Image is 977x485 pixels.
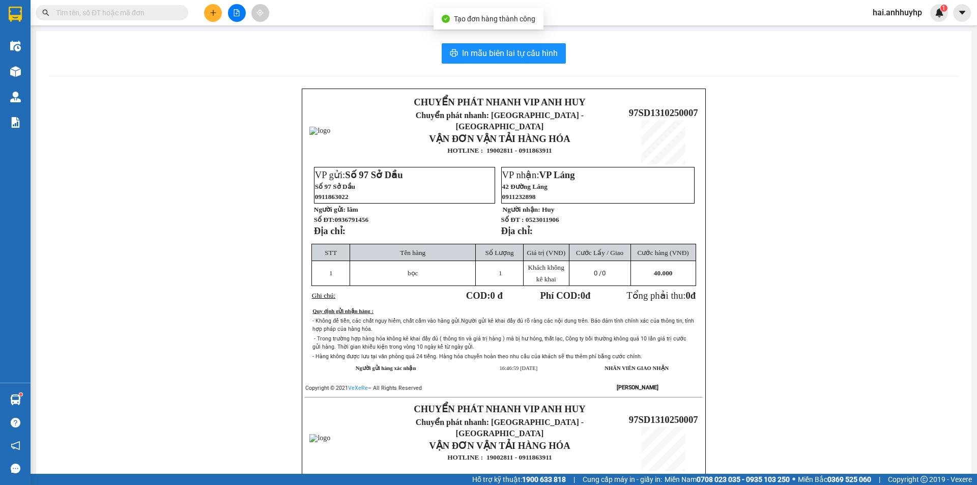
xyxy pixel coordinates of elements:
[638,249,689,256] span: Cước hàng (VNĐ)
[602,269,606,277] span: 0
[329,269,333,277] span: 1
[865,6,930,19] span: hai.anhhuyhp
[334,216,368,223] span: 0936791456
[539,169,575,180] span: VP Láng
[63,8,139,41] strong: CHUYỂN PHÁT NHANH VIP ANH HUY
[312,292,335,299] span: Ghi chú:
[490,290,502,301] span: 0 đ
[312,353,642,360] span: - Hàng không được lưu tại văn phòng quá 24 tiếng. Hàng hóa chuyển hoàn theo nhu cầu của khách sẽ ...
[42,9,49,16] span: search
[315,169,403,180] span: VP gửi:
[11,441,20,450] span: notification
[935,8,944,17] img: icon-new-feature
[325,249,337,256] span: STT
[472,474,566,485] span: Hỗ trợ kỹ thuật:
[921,476,928,483] span: copyright
[503,206,540,213] strong: Người nhận:
[485,249,514,256] span: Số Lượng
[502,193,536,201] span: 0911232898
[414,97,585,107] strong: CHUYỂN PHÁT NHANH VIP ANH HUY
[228,4,246,22] button: file-add
[315,193,349,201] span: 0911863022
[429,440,570,451] strong: VẬN ĐƠN VẬN TẢI HÀNG HÓA
[454,15,535,23] span: Tạo đơn hàng thành công
[442,43,566,64] button: printerIn mẫu biên lai tự cấu hình
[416,418,584,438] span: Chuyển phát nhanh: [GEOGRAPHIC_DATA] - [GEOGRAPHIC_DATA]
[685,290,690,301] span: 0
[347,206,358,213] span: lâm
[10,394,21,405] img: warehouse-icon
[10,92,21,102] img: warehouse-icon
[447,453,552,461] strong: HOTLINE : 19002811 - 0911863911
[940,5,947,12] sup: 1
[314,225,346,236] strong: Địa chỉ:
[540,290,590,301] strong: Phí COD: đ
[416,111,584,131] span: Chuyển phát nhanh: [GEOGRAPHIC_DATA] - [GEOGRAPHIC_DATA]
[542,206,554,213] span: Huy
[312,335,686,350] span: - Trong trường hợp hàng hóa không kê khai đầy đủ ( thông tin và giá trị hàng ) mà bị hư hỏng, thấ...
[581,290,585,301] span: 0
[256,9,264,16] span: aim
[827,475,871,483] strong: 0369 525 060
[462,47,558,60] span: In mẫu biên lai tự cấu hình
[309,127,330,135] img: logo
[466,290,503,301] strong: COD:
[594,269,606,277] span: 0 /
[626,290,696,301] span: Tổng phải thu:
[527,249,565,256] span: Giá trị (VNĐ)
[583,474,662,485] span: Cung cấp máy in - giấy in:
[942,5,945,12] span: 1
[499,365,537,371] span: 16:46:59 [DATE]
[56,7,176,18] input: Tìm tên, số ĐT hoặc mã đơn
[11,464,20,473] span: message
[233,9,240,16] span: file-add
[315,183,355,190] span: Số 97 Sở Dầu
[605,365,669,371] strong: NHÂN VIÊN GIAO NHẬN
[629,107,698,118] span: 97SD1310250007
[10,117,21,128] img: solution-icon
[442,15,450,23] span: check-circle
[5,40,56,92] img: logo
[10,66,21,77] img: warehouse-icon
[528,264,564,283] span: Khách không kê khai
[499,269,502,277] span: 1
[665,474,790,485] span: Miền Nam
[958,8,967,17] span: caret-down
[19,393,22,396] sup: 1
[210,9,217,16] span: plus
[691,290,696,301] span: đ
[450,49,458,59] span: printer
[629,414,698,425] span: 97SD1310250007
[522,475,566,483] strong: 1900 633 818
[408,269,418,277] span: bọc
[502,183,548,190] span: 42 Đường Láng
[792,477,795,481] span: ⚪️
[953,4,971,22] button: caret-down
[429,133,570,144] strong: VẬN ĐƠN VẬN TẢI HÀNG HÓA
[697,475,790,483] strong: 0708 023 035 - 0935 103 250
[617,384,658,391] strong: [PERSON_NAME]
[654,269,673,277] span: 40.000
[798,474,871,485] span: Miền Bắc
[879,474,880,485] span: |
[501,225,533,236] strong: Địa chỉ:
[309,434,330,442] img: logo
[447,147,552,154] strong: HOTLINE : 19002811 - 0911863911
[58,44,146,80] span: Chuyển phát nhanh: [GEOGRAPHIC_DATA] - [GEOGRAPHIC_DATA]
[526,216,559,223] span: 0523011906
[414,404,585,414] strong: CHUYỂN PHÁT NHANH VIP ANH HUY
[305,385,422,391] span: Copyright © 2021 – All Rights Reserved
[312,318,461,324] span: - Không để tiền, các chất nguy hiểm, chất cấm vào hàng gửi.
[9,7,22,22] img: logo-vxr
[576,249,623,256] span: Cước Lấy / Giao
[501,216,524,223] strong: Số ĐT :
[348,385,368,391] a: VeXeRe
[345,169,403,180] span: Số 97 Sở Dầu
[356,365,416,371] strong: Người gửi hàng xác nhận
[251,4,269,22] button: aim
[573,474,575,485] span: |
[314,206,346,213] strong: Người gửi:
[400,249,425,256] span: Tên hàng
[502,169,575,180] span: VP nhận:
[10,41,21,51] img: warehouse-icon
